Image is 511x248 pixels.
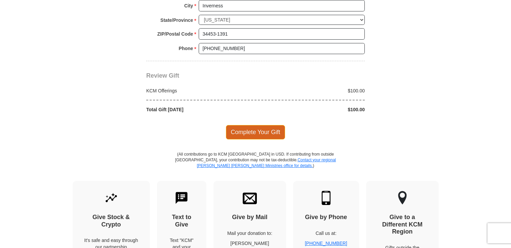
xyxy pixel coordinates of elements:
[255,106,368,113] div: $100.00
[225,214,274,221] h4: Give by Mail
[184,1,193,10] strong: City
[157,29,193,39] strong: ZIP/Postal Code
[143,87,256,94] div: KCM Offerings
[174,191,189,205] img: text-to-give.svg
[226,125,285,139] span: Complete Your Gift
[319,191,333,205] img: mobile.svg
[255,87,368,94] div: $100.00
[143,106,256,113] div: Total Gift [DATE]
[398,191,407,205] img: other-region
[84,214,138,228] h4: Give Stock & Crypto
[179,44,193,53] strong: Phone
[305,241,347,246] a: [PHONE_NUMBER]
[305,230,347,237] p: Call us at:
[378,214,427,236] h4: Give to a Different KCM Region
[225,230,274,237] p: Mail your donation to:
[175,152,336,181] p: (All contributions go to KCM [GEOGRAPHIC_DATA] in USD. If contributing from outside [GEOGRAPHIC_D...
[305,214,347,221] h4: Give by Phone
[197,158,336,168] a: Contact your regional [PERSON_NAME] [PERSON_NAME] Ministries office for details.
[104,191,118,205] img: give-by-stock.svg
[160,15,193,25] strong: State/Province
[146,72,179,79] span: Review Gift
[243,191,257,205] img: envelope.svg
[169,214,195,228] h4: Text to Give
